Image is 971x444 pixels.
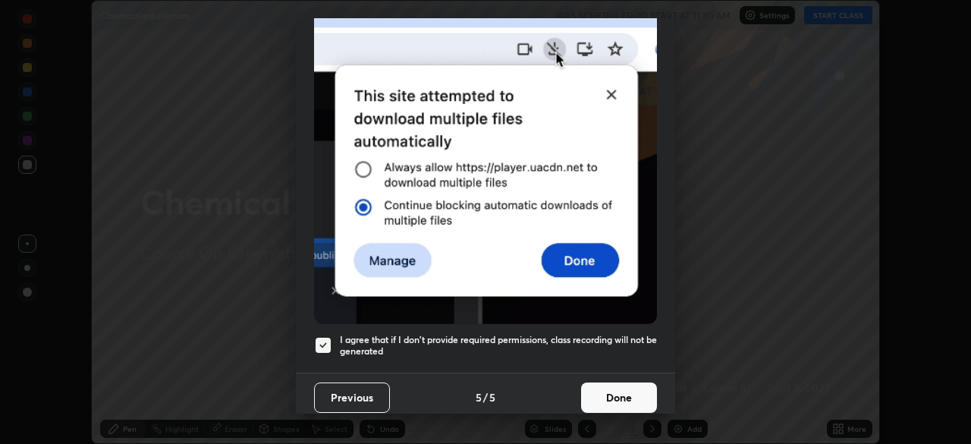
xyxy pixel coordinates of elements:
button: Previous [314,383,390,413]
h5: I agree that if I don't provide required permissions, class recording will not be generated [340,334,657,357]
h4: / [483,389,488,405]
button: Done [581,383,657,413]
h4: 5 [476,389,482,405]
h4: 5 [489,389,495,405]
